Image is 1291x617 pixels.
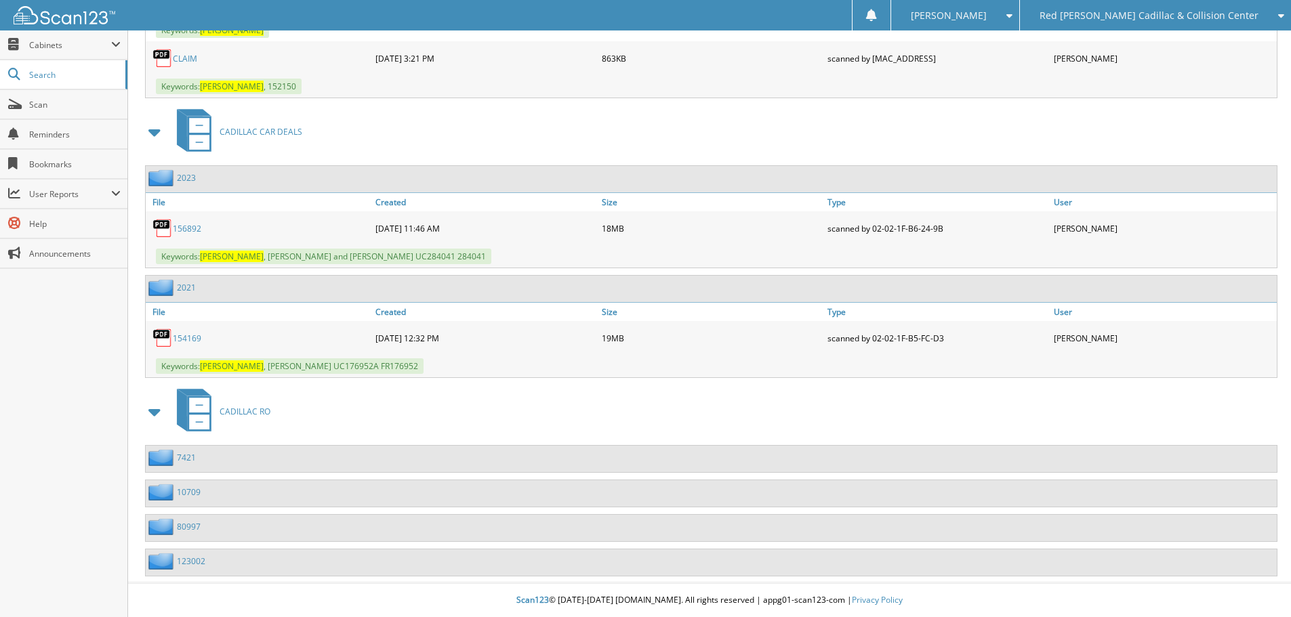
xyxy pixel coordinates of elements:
[29,248,121,259] span: Announcements
[1223,552,1291,617] iframe: Chat Widget
[598,303,825,321] a: Size
[156,79,302,94] span: Keywords: , 152150
[177,172,196,184] a: 2023
[148,553,177,570] img: folder2.png
[29,218,121,230] span: Help
[372,45,598,72] div: [DATE] 3:21 PM
[146,303,372,321] a: File
[598,215,825,242] div: 18MB
[1050,303,1277,321] a: User
[152,328,173,348] img: PDF.png
[148,449,177,466] img: folder2.png
[148,169,177,186] img: folder2.png
[824,303,1050,321] a: Type
[200,81,264,92] span: [PERSON_NAME]
[29,158,121,170] span: Bookmarks
[128,584,1291,617] div: © [DATE]-[DATE] [DOMAIN_NAME]. All rights reserved | appg01-scan123-com |
[148,518,177,535] img: folder2.png
[852,594,903,605] a: Privacy Policy
[177,282,196,293] a: 2021
[372,193,598,211] a: Created
[173,333,201,344] a: 154169
[200,360,264,372] span: [PERSON_NAME]
[169,105,302,158] a: CADILLAC CAR DEALS
[220,406,270,417] span: CADILLAC RO
[372,215,598,242] div: [DATE] 11:46 AM
[169,385,270,438] a: CADILLAC RO
[156,358,424,374] span: Keywords: , [PERSON_NAME] UC176952A FR176952
[152,48,173,68] img: PDF.png
[29,39,111,51] span: Cabinets
[1050,45,1277,72] div: [PERSON_NAME]
[598,193,825,211] a: Size
[824,324,1050,352] div: scanned by 02-02-1F-B5-FC-D3
[372,303,598,321] a: Created
[148,279,177,296] img: folder2.png
[152,218,173,238] img: PDF.png
[1050,193,1277,211] a: User
[911,12,987,20] span: [PERSON_NAME]
[1050,324,1277,352] div: [PERSON_NAME]
[372,324,598,352] div: [DATE] 12:32 PM
[200,251,264,262] span: [PERSON_NAME]
[173,223,201,234] a: 156892
[146,193,372,211] a: File
[220,126,302,137] span: CADILLAC CAR DEALS
[824,215,1050,242] div: scanned by 02-02-1F-B6-24-9B
[177,521,201,532] a: 80997
[14,6,115,24] img: scan123-logo-white.svg
[177,486,201,498] a: 10709
[29,69,119,81] span: Search
[824,193,1050,211] a: Type
[177,555,205,567] a: 123002
[177,452,196,463] a: 7421
[29,129,121,140] span: Reminders
[598,45,825,72] div: 863KB
[824,45,1050,72] div: scanned by [MAC_ADDRESS]
[598,324,825,352] div: 19MB
[173,53,197,64] a: CLAIM
[29,99,121,110] span: Scan
[148,484,177,501] img: folder2.png
[1050,215,1277,242] div: [PERSON_NAME]
[29,188,111,200] span: User Reports
[516,594,549,605] span: Scan123
[156,249,491,264] span: Keywords: , [PERSON_NAME] and [PERSON_NAME] UC284041 284041
[1040,12,1258,20] span: Red [PERSON_NAME] Cadillac & Collision Center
